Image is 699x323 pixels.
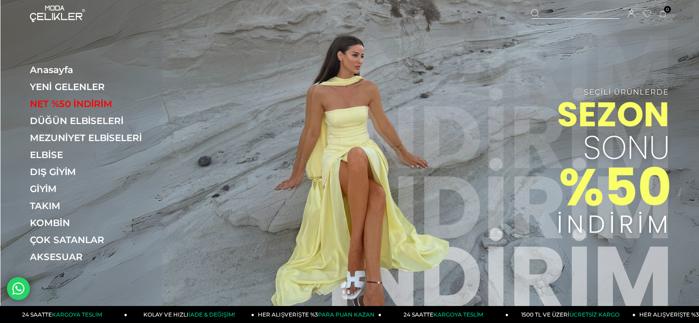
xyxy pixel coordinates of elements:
[30,115,156,126] a: DÜĞÜN ELBİSELERİ
[52,311,102,318] span: KARGOYA TESLİM
[381,306,509,323] a: 24 SAATTEKARGOYA TESLİM
[0,306,128,323] a: 24 SAATTEKARGOYA TESLİM
[30,132,156,143] a: MEZUNİYET ELBİSELERİ
[664,6,671,13] span: 0
[30,98,156,109] a: NET %50 İNDİRİM
[188,311,234,318] span: İADE & DEĞİŞİM!
[30,234,156,245] a: ÇOK SATANLAR
[318,311,375,318] span: PARA PUAN KAZAN
[255,306,382,323] a: HER ALIŞVERİŞTE %3PARA PUAN KAZAN
[30,81,156,92] a: YENİ GELENLER
[30,6,85,22] img: logo
[30,149,156,160] a: ELBİSE
[30,64,156,75] a: Anasayfa
[509,306,636,323] a: 1500 TL VE ÜZERİÜCRETSİZ KARGO
[30,200,156,211] a: TAKIM
[30,166,156,177] a: DIŞ GİYİM
[569,311,619,318] span: ÜCRETSİZ KARGO
[127,306,255,323] a: KOLAY VE HIZLIİADE & DEĞİŞİM!
[433,311,483,318] span: KARGOYA TESLİM
[30,251,156,262] a: AKSESUAR
[30,217,156,228] a: KOMBİN
[659,11,666,17] a: 0
[30,183,156,194] a: GİYİM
